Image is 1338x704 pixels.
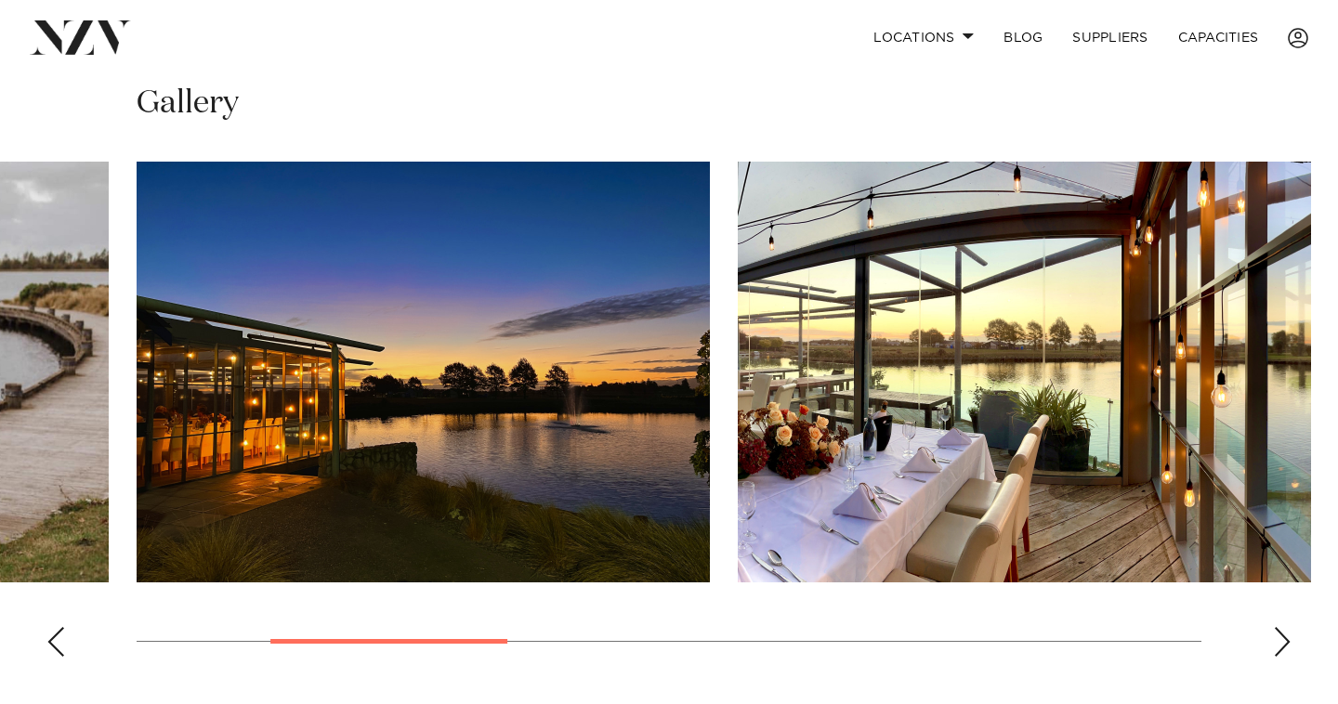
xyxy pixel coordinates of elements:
[137,162,710,582] swiper-slide: 2 / 8
[1163,18,1274,58] a: Capacities
[859,18,989,58] a: Locations
[738,162,1311,582] swiper-slide: 3 / 8
[30,20,131,54] img: nzv-logo.png
[1057,18,1162,58] a: SUPPLIERS
[137,83,239,124] h2: Gallery
[989,18,1057,58] a: BLOG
